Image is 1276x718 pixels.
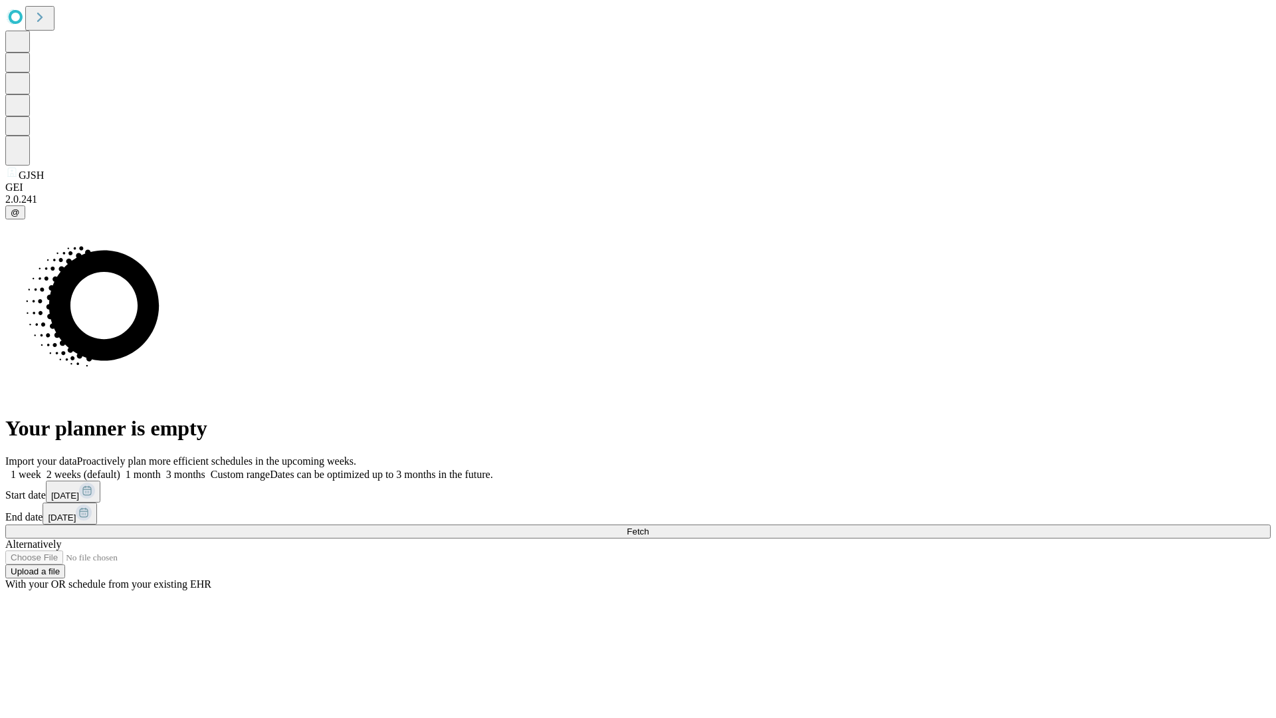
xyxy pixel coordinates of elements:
span: GJSH [19,170,44,181]
button: Upload a file [5,564,65,578]
span: Alternatively [5,538,61,550]
span: [DATE] [51,491,79,501]
button: [DATE] [46,481,100,503]
span: 2 weeks (default) [47,469,120,480]
button: [DATE] [43,503,97,525]
span: Fetch [627,527,649,537]
span: 3 months [166,469,205,480]
span: 1 week [11,469,41,480]
span: With your OR schedule from your existing EHR [5,578,211,590]
span: Import your data [5,455,77,467]
span: Proactively plan more efficient schedules in the upcoming weeks. [77,455,356,467]
span: [DATE] [48,513,76,523]
span: Dates can be optimized up to 3 months in the future. [270,469,492,480]
span: @ [11,207,20,217]
button: @ [5,205,25,219]
div: 2.0.241 [5,193,1271,205]
h1: Your planner is empty [5,416,1271,441]
button: Fetch [5,525,1271,538]
span: Custom range [211,469,270,480]
div: End date [5,503,1271,525]
span: 1 month [126,469,161,480]
div: Start date [5,481,1271,503]
div: GEI [5,181,1271,193]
